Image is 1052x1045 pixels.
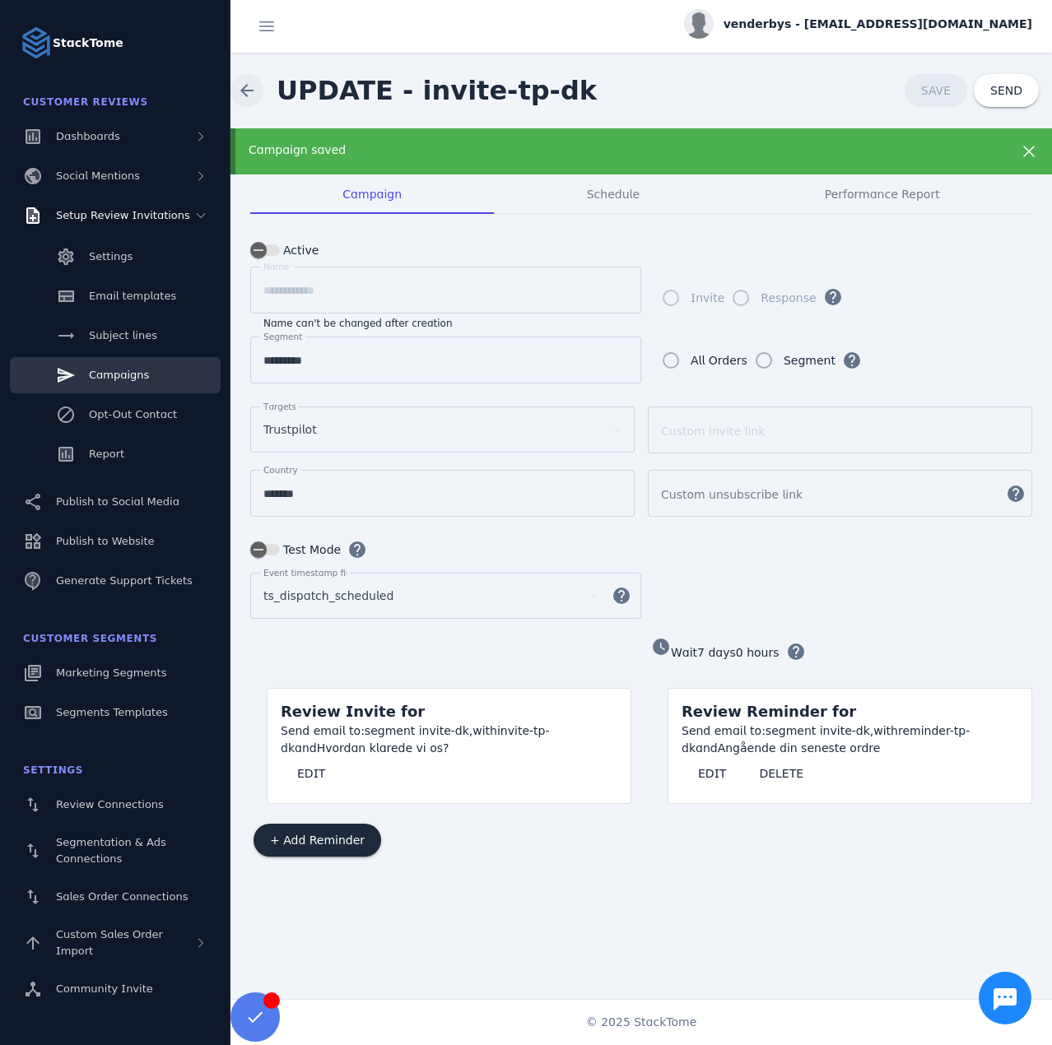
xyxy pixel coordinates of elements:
span: Segmentation & Ads Connections [56,836,166,865]
span: with [873,724,898,737]
span: Settings [89,250,133,262]
span: Campaigns [89,369,149,381]
span: with [472,724,497,737]
mat-label: Custom unsubscribe link [661,488,803,501]
button: SEND [974,74,1039,107]
img: Logo image [20,26,53,59]
span: Publish to Social Media [56,495,179,508]
a: Report [10,436,221,472]
span: and [295,741,317,755]
span: UPDATE - invite-tp-dk [277,75,597,106]
span: Customer Segments [23,633,157,644]
a: Segments Templates [10,694,221,731]
a: Review Connections [10,787,221,823]
button: DELETE [742,757,820,790]
span: EDIT [297,768,325,779]
div: Campaign saved [249,142,960,159]
a: Segmentation & Ads Connections [10,826,221,875]
span: venderbys - [EMAIL_ADDRESS][DOMAIN_NAME] [724,16,1032,33]
div: segment invite-dk, reminder-tp-dk Angående din seneste ordre [682,722,1018,757]
label: Response [757,288,816,308]
span: Review Reminder for [682,703,856,720]
span: Segments Templates [56,706,168,718]
span: Wait [671,646,697,659]
a: Publish to Website [10,523,221,560]
button: EDIT [281,757,342,790]
a: Sales Order Connections [10,879,221,915]
label: Active [280,240,319,260]
a: Publish to Social Media [10,484,221,520]
span: Trustpilot [263,420,317,439]
a: Email templates [10,278,221,314]
span: © 2025 StackTome [586,1014,697,1031]
span: Review Connections [56,798,164,810]
span: Performance Report [825,188,940,200]
span: SEND [990,85,1022,96]
mat-icon: help [602,586,641,606]
a: Marketing Segments [10,655,221,691]
span: Dashboards [56,130,120,142]
span: Community Invite [56,982,153,995]
span: Report [89,448,124,460]
mat-label: Targets [263,402,296,411]
strong: StackTome [53,35,123,52]
span: EDIT [698,768,726,779]
mat-hint: Name can't be changed after creation [263,313,453,330]
button: + Add Reminder [254,824,381,857]
mat-label: Event timestamp field [263,568,359,578]
span: and [696,741,718,755]
mat-label: Segment [263,332,302,341]
span: Custom Sales Order Import [56,928,163,957]
input: Segment [263,351,628,370]
span: Campaign [342,188,402,200]
span: Send email to: [281,724,365,737]
mat-label: Custom invite link [661,425,765,438]
span: Customer Reviews [23,96,148,108]
mat-label: Name [263,262,289,272]
input: Country [263,484,621,504]
span: Schedule [587,188,640,200]
span: Publish to Website [56,535,154,547]
a: Opt-Out Contact [10,397,221,433]
a: Generate Support Tickets [10,563,221,599]
span: Settings [23,764,83,776]
a: Settings [10,239,221,275]
div: All Orders [691,351,747,370]
button: venderbys - [EMAIL_ADDRESS][DOMAIN_NAME] [684,9,1032,39]
span: Subject lines [89,329,157,341]
span: 0 hours [736,646,780,659]
span: Setup Review Invitations [56,209,190,221]
span: Generate Support Tickets [56,574,193,587]
span: Social Mentions [56,170,140,182]
mat-label: Country [263,465,298,475]
span: Marketing Segments [56,666,166,679]
span: Review Invite for [281,703,425,720]
label: Segment [780,351,836,370]
label: Test Mode [280,540,341,560]
span: DELETE [759,768,803,779]
a: Subject lines [10,318,221,354]
span: + Add Reminder [270,834,365,846]
a: Community Invite [10,971,221,1007]
mat-icon: watch_later [651,637,671,657]
div: segment invite-dk, invite-tp-dk Hvordan klarede vi os? [281,722,617,757]
label: Invite [687,288,724,308]
span: Opt-Out Contact [89,408,177,420]
span: Email templates [89,290,176,302]
span: 7 days [697,646,736,659]
img: profile.jpg [684,9,714,39]
span: Sales Order Connections [56,890,188,903]
button: EDIT [682,757,742,790]
span: Send email to: [682,724,766,737]
a: Campaigns [10,357,221,393]
span: ts_dispatch_scheduled [263,586,393,606]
